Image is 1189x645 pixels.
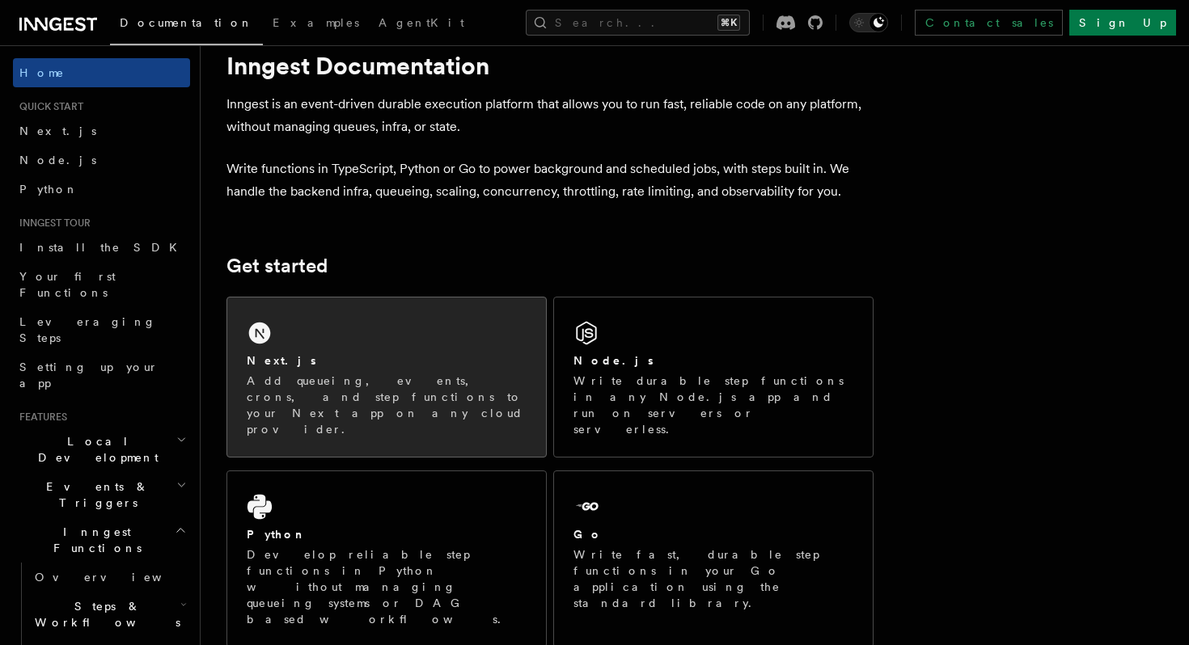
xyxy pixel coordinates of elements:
span: Inngest tour [13,217,91,230]
button: Local Development [13,427,190,472]
span: Next.js [19,124,96,137]
a: Python [13,175,190,204]
a: Examples [263,5,369,44]
a: Home [13,58,190,87]
h1: Inngest Documentation [226,51,874,80]
kbd: ⌘K [717,15,740,31]
p: Write functions in TypeScript, Python or Go to power background and scheduled jobs, with steps bu... [226,158,874,203]
span: Home [19,65,65,81]
button: Inngest Functions [13,517,190,563]
span: Your first Functions [19,270,116,299]
span: Inngest Functions [13,524,175,556]
a: Next.js [13,116,190,145]
span: Node.js [19,154,96,167]
a: Leveraging Steps [13,307,190,352]
a: Node.js [13,145,190,175]
span: AgentKit [379,16,464,29]
a: Documentation [110,5,263,45]
p: Add queueing, events, crons, and step functions to your Next app on any cloud provider. [247,373,527,437]
span: Features [13,411,67,424]
p: Write durable step functions in any Node.js app and run on servers or serverless. [573,373,853,437]
a: Next.jsAdd queueing, events, crons, and step functions to your Next app on any cloud provider. [226,297,547,457]
a: Setting up your app [13,352,190,398]
h2: Go [573,526,603,542]
span: Quick start [13,100,83,113]
a: Contact sales [915,10,1063,36]
a: AgentKit [369,5,474,44]
span: Local Development [13,433,176,466]
p: Develop reliable step functions in Python without managing queueing systems or DAG based workflows. [247,546,527,627]
button: Toggle dark mode [849,13,888,32]
a: Your first Functions [13,262,190,307]
p: Write fast, durable step functions in your Go application using the standard library. [573,546,853,611]
a: Install the SDK [13,233,190,262]
h2: Next.js [247,352,316,369]
button: Events & Triggers [13,472,190,517]
h2: Node.js [573,352,654,369]
span: Overview [35,571,201,584]
span: Leveraging Steps [19,315,156,344]
span: Install the SDK [19,241,187,254]
span: Examples [273,16,359,29]
span: Setting up your app [19,360,159,390]
span: Python [19,183,78,196]
span: Events & Triggers [13,478,176,511]
button: Steps & Workflows [28,592,190,637]
a: Overview [28,563,190,592]
button: Search...⌘K [526,10,750,36]
span: Documentation [120,16,253,29]
a: Sign Up [1069,10,1176,36]
p: Inngest is an event-driven durable execution platform that allows you to run fast, reliable code ... [226,93,874,138]
h2: Python [247,526,307,542]
a: Get started [226,255,328,277]
span: Steps & Workflows [28,598,180,630]
a: Node.jsWrite durable step functions in any Node.js app and run on servers or serverless. [553,297,874,457]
